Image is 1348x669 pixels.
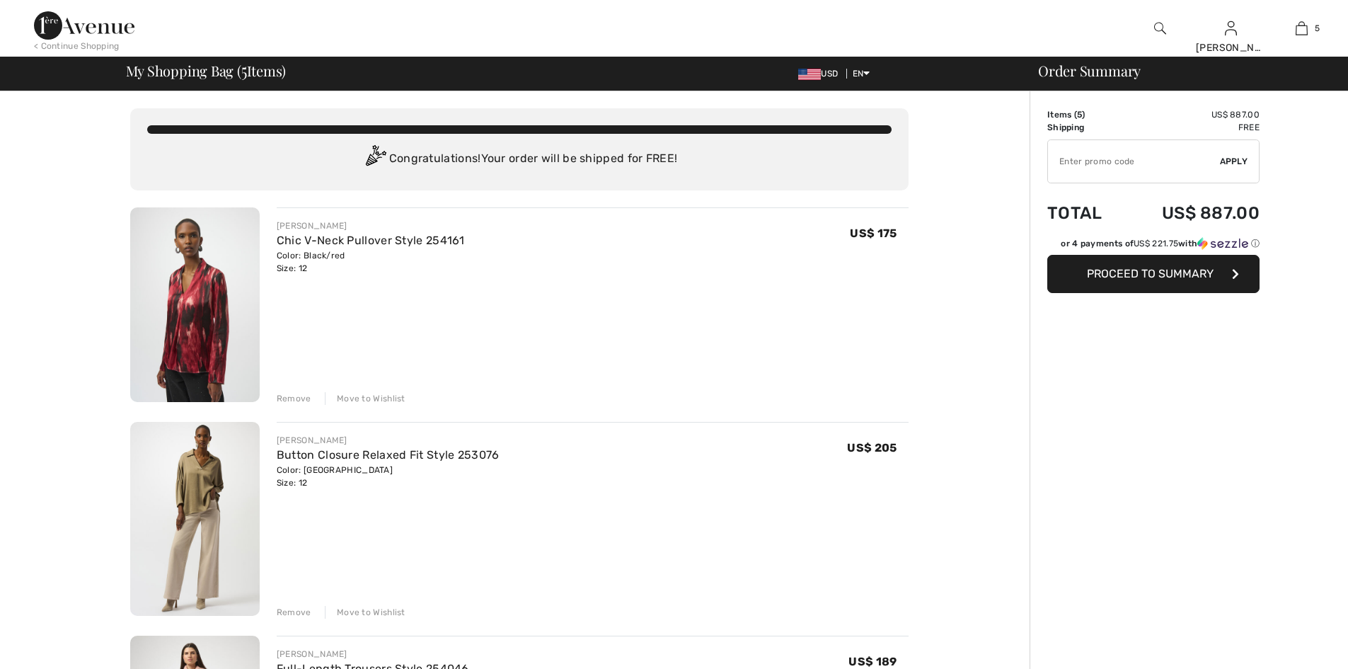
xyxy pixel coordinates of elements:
a: Sign In [1225,21,1237,35]
div: Remove [277,392,311,405]
div: Move to Wishlist [325,392,405,405]
span: US$ 189 [848,655,897,668]
td: US$ 887.00 [1124,189,1260,237]
span: EN [853,69,870,79]
a: 5 [1267,20,1336,37]
img: Sezzle [1197,237,1248,250]
span: US$ 221.75 [1134,239,1178,248]
a: Chic V-Neck Pullover Style 254161 [277,234,465,247]
span: Apply [1220,155,1248,168]
img: Chic V-Neck Pullover Style 254161 [130,207,260,402]
div: Remove [277,606,311,619]
img: 1ère Avenue [34,11,134,40]
div: [PERSON_NAME] [1196,40,1265,55]
span: US$ 175 [850,227,897,240]
span: Proceed to Summary [1087,267,1214,280]
div: [PERSON_NAME] [277,219,465,232]
span: My Shopping Bag ( Items) [126,64,287,78]
button: Proceed to Summary [1047,255,1260,293]
img: US Dollar [798,69,821,80]
div: Congratulations! Your order will be shipped for FREE! [147,145,892,173]
td: Items ( ) [1047,108,1124,121]
img: Congratulation2.svg [361,145,389,173]
div: Order Summary [1021,64,1340,78]
a: Button Closure Relaxed Fit Style 253076 [277,448,500,462]
input: Promo code [1048,140,1220,183]
div: < Continue Shopping [34,40,120,52]
div: Move to Wishlist [325,606,405,619]
div: [PERSON_NAME] [277,648,469,661]
img: My Info [1225,20,1237,37]
img: My Bag [1296,20,1308,37]
td: US$ 887.00 [1124,108,1260,121]
div: Color: [GEOGRAPHIC_DATA] Size: 12 [277,464,500,489]
div: or 4 payments of with [1061,237,1260,250]
td: Total [1047,189,1124,237]
span: USD [798,69,843,79]
div: Color: Black/red Size: 12 [277,249,465,275]
span: 5 [1077,110,1082,120]
td: Shipping [1047,121,1124,134]
img: Button Closure Relaxed Fit Style 253076 [130,422,260,617]
span: 5 [241,60,247,79]
div: or 4 payments ofUS$ 221.75withSezzle Click to learn more about Sezzle [1047,237,1260,255]
span: 5 [1315,22,1320,35]
div: [PERSON_NAME] [277,434,500,447]
img: search the website [1154,20,1166,37]
td: Free [1124,121,1260,134]
span: US$ 205 [847,441,897,454]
